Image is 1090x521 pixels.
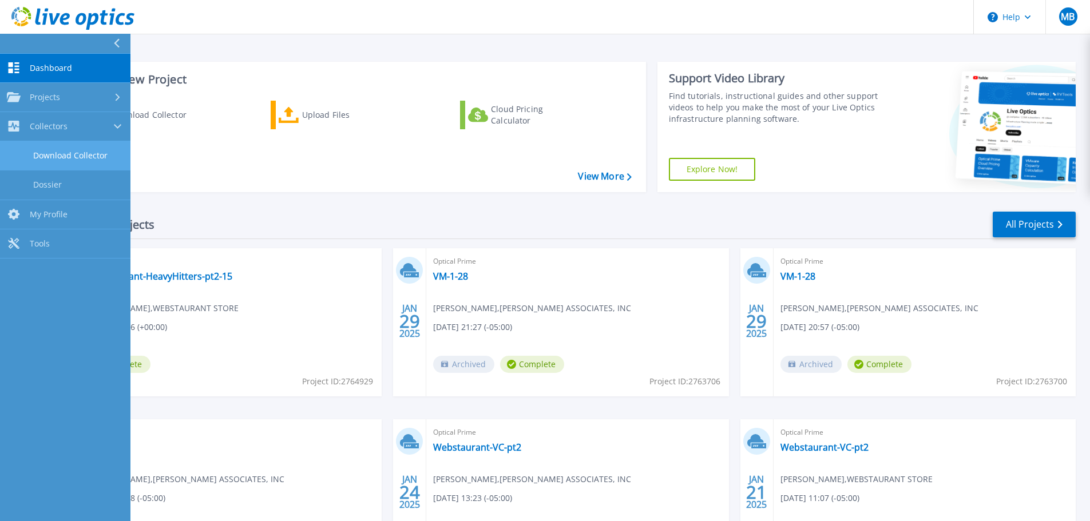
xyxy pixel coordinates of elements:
span: Optical Prime [86,426,375,439]
span: Optical Prime [433,426,722,439]
span: 29 [399,316,420,326]
div: Download Collector [110,104,202,126]
h3: Start a New Project [81,73,631,86]
span: Archived [433,356,494,373]
span: [DATE] 11:07 (-05:00) [780,492,859,504]
span: 24 [399,487,420,497]
span: Collectors [30,121,68,132]
a: VM-1-28 [433,271,468,282]
a: Explore Now! [669,158,756,181]
span: Project ID: 2763700 [996,375,1067,388]
span: Optical Prime [433,255,722,268]
div: JAN 2025 [746,471,767,513]
span: SQL Server [86,255,375,268]
span: 29 [746,316,767,326]
span: [PERSON_NAME] , [PERSON_NAME] ASSOCIATES, INC [780,302,978,315]
a: Webstaurant-VC-pt2 [780,442,869,453]
span: Projects [30,92,60,102]
span: Complete [847,356,911,373]
span: Optical Prime [780,426,1069,439]
div: Cloud Pricing Calculator [491,104,582,126]
div: Support Video Library [669,71,882,86]
a: Webstaurant-HeavyHitters-pt2-15 [86,271,232,282]
span: [PERSON_NAME] , [PERSON_NAME] ASSOCIATES, INC [433,302,631,315]
a: Download Collector [81,101,209,129]
span: Complete [500,356,564,373]
span: MB [1061,12,1075,21]
a: Webstaurant-VC-pt2 [433,442,521,453]
span: Optical Prime [780,255,1069,268]
span: [PERSON_NAME] , WEBSTAURANT STORE [780,473,933,486]
span: [DATE] 21:27 (-05:00) [433,321,512,333]
a: View More [578,171,631,182]
span: [PERSON_NAME] , [PERSON_NAME] ASSOCIATES, INC [86,473,284,486]
span: [PERSON_NAME] , [PERSON_NAME] ASSOCIATES, INC [433,473,631,486]
div: Upload Files [302,104,394,126]
a: Cloud Pricing Calculator [460,101,588,129]
div: JAN 2025 [746,300,767,342]
a: VM-1-28 [780,271,815,282]
a: All Projects [993,212,1076,237]
span: 21 [746,487,767,497]
span: Archived [780,356,842,373]
span: [DATE] 20:57 (-05:00) [780,321,859,333]
span: Tools [30,238,50,249]
div: JAN 2025 [399,471,421,513]
span: [PERSON_NAME] , WEBSTAURANT STORE [86,302,239,315]
div: Find tutorials, instructional guides and other support videos to help you make the most of your L... [669,90,882,125]
a: Upload Files [271,101,398,129]
span: My Profile [30,209,68,220]
span: Dashboard [30,63,72,73]
div: JAN 2025 [399,300,421,342]
span: Project ID: 2763706 [649,375,720,388]
span: Project ID: 2764929 [302,375,373,388]
span: [DATE] 13:23 (-05:00) [433,492,512,504]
